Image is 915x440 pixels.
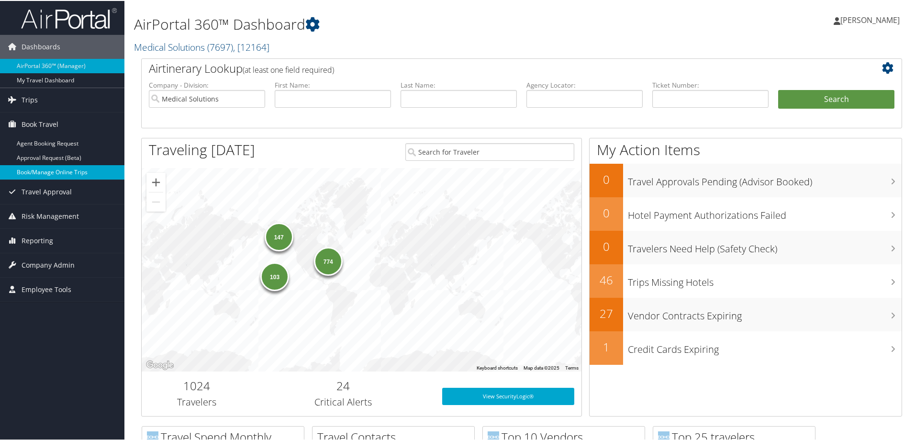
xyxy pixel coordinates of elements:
h2: Airtinerary Lookup [149,59,831,76]
span: Dashboards [22,34,60,58]
a: Open this area in Google Maps (opens a new window) [144,358,176,371]
a: 1Credit Cards Expiring [590,330,902,364]
span: Travel Approval [22,179,72,203]
span: Risk Management [22,203,79,227]
h2: 1 [590,338,623,354]
a: 0Travelers Need Help (Safety Check) [590,230,902,263]
button: Zoom out [146,192,166,211]
span: Book Travel [22,112,58,135]
a: 27Vendor Contracts Expiring [590,297,902,330]
div: 103 [260,261,289,290]
span: Company Admin [22,252,75,276]
button: Keyboard shortcuts [477,364,518,371]
h2: 27 [590,305,623,321]
label: First Name: [275,79,391,89]
a: [PERSON_NAME] [834,5,909,34]
div: 774 [313,246,342,275]
a: 0Hotel Payment Authorizations Failed [590,196,902,230]
h1: Traveling [DATE] [149,139,255,159]
span: Reporting [22,228,53,252]
span: ( 7697 ) [207,40,233,53]
label: Company - Division: [149,79,265,89]
a: Medical Solutions [134,40,269,53]
h1: AirPortal 360™ Dashboard [134,13,651,34]
a: Terms (opens in new tab) [565,364,579,370]
div: 147 [264,222,293,250]
h2: 1024 [149,377,245,393]
h2: 0 [590,237,623,254]
img: Google [144,358,176,371]
h3: Credit Cards Expiring [628,337,902,355]
label: Agency Locator: [526,79,643,89]
input: Search for Traveler [405,142,574,160]
a: 0Travel Approvals Pending (Advisor Booked) [590,163,902,196]
span: Map data ©2025 [524,364,559,370]
a: View SecurityLogic® [442,387,574,404]
span: [PERSON_NAME] [840,14,900,24]
span: , [ 12164 ] [233,40,269,53]
img: airportal-logo.png [21,6,117,29]
h3: Travelers [149,395,245,408]
span: Employee Tools [22,277,71,301]
h3: Critical Alerts [259,395,428,408]
h2: 0 [590,170,623,187]
h2: 0 [590,204,623,220]
h2: 46 [590,271,623,287]
span: Trips [22,87,38,111]
h3: Travel Approvals Pending (Advisor Booked) [628,169,902,188]
button: Search [778,89,894,108]
label: Ticket Number: [652,79,769,89]
button: Zoom in [146,172,166,191]
span: (at least one field required) [243,64,334,74]
h3: Hotel Payment Authorizations Failed [628,203,902,221]
h3: Travelers Need Help (Safety Check) [628,237,902,255]
a: 46Trips Missing Hotels [590,263,902,297]
label: Last Name: [401,79,517,89]
h2: 24 [259,377,428,393]
h3: Trips Missing Hotels [628,270,902,288]
h3: Vendor Contracts Expiring [628,304,902,322]
h1: My Action Items [590,139,902,159]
